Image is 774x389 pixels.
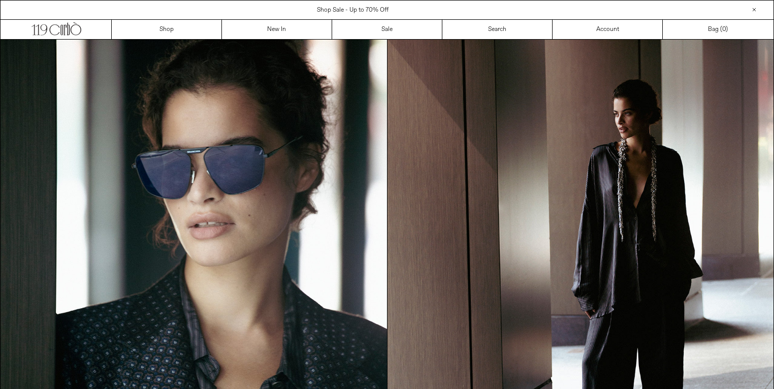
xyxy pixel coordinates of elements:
a: Shop [112,20,222,39]
a: Account [553,20,663,39]
a: Bag () [663,20,773,39]
a: Sale [332,20,442,39]
span: 0 [722,25,726,34]
span: ) [722,25,728,34]
a: New In [222,20,332,39]
a: Shop Sale - Up to 70% Off [317,6,389,14]
a: Search [442,20,553,39]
